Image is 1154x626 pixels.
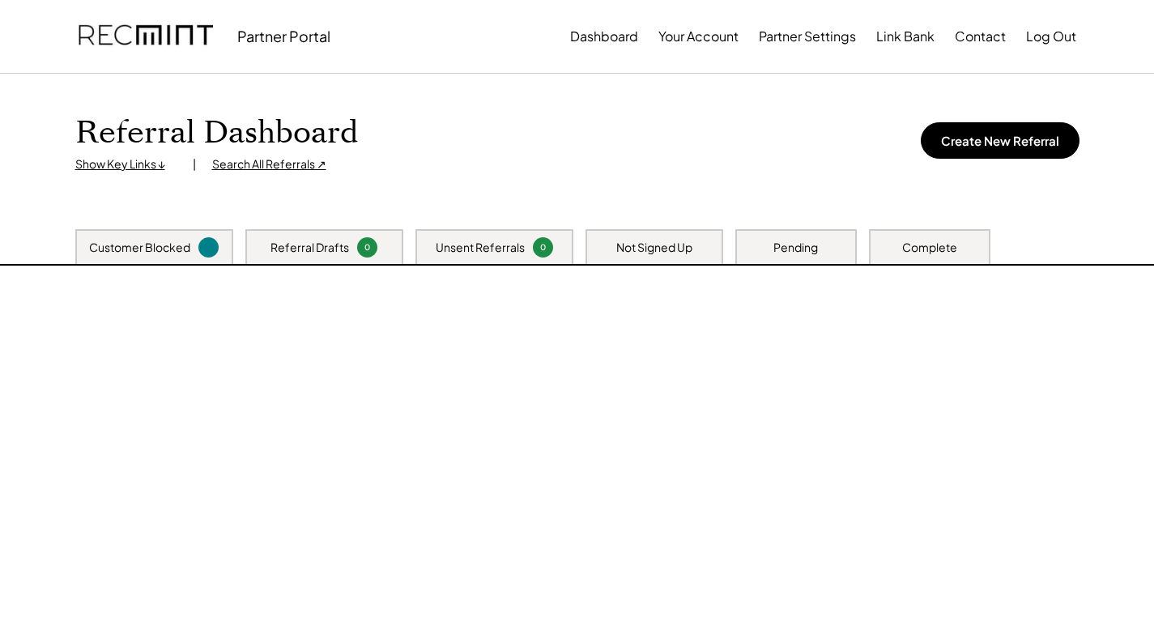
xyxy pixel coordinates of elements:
div: Search All Referrals ↗ [212,156,326,172]
img: recmint-logotype%403x.png [79,9,213,64]
div: | [193,156,196,172]
div: Complete [902,240,957,256]
h1: Referral Dashboard [75,114,358,152]
div: Show Key Links ↓ [75,156,177,172]
button: Partner Settings [759,20,856,53]
div: Referral Drafts [270,240,349,256]
button: Contact [955,20,1006,53]
div: Partner Portal [237,27,330,45]
div: 0 [535,241,551,253]
div: Unsent Referrals [436,240,525,256]
button: Dashboard [570,20,638,53]
div: Not Signed Up [616,240,692,256]
button: Log Out [1026,20,1076,53]
button: Create New Referral [921,122,1079,159]
button: Link Bank [876,20,935,53]
div: Customer Blocked [89,240,190,256]
div: Pending [773,240,818,256]
button: Your Account [658,20,739,53]
div: 0 [360,241,375,253]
